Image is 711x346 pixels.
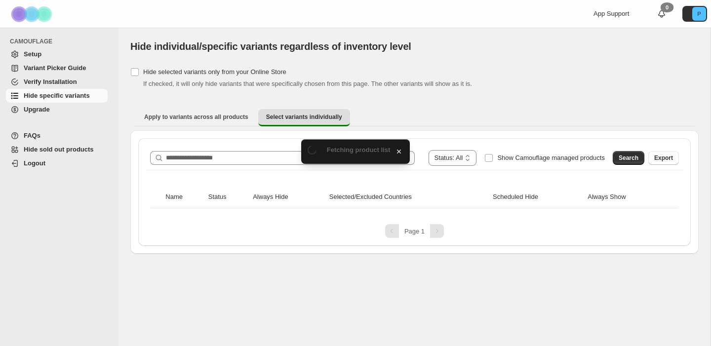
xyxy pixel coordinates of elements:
span: CAMOUFLAGE [10,38,112,45]
span: Apply to variants across all products [144,113,248,121]
button: Select variants individually [258,109,350,126]
span: Select variants individually [266,113,342,121]
span: Hide selected variants only from your Online Store [143,68,286,76]
a: Upgrade [6,103,108,116]
span: Page 1 [404,228,425,235]
a: Verify Installation [6,75,108,89]
a: Setup [6,47,108,61]
span: Upgrade [24,106,50,113]
th: Scheduled Hide [490,186,585,208]
img: Camouflage [8,0,57,28]
span: Show Camouflage managed products [497,154,605,161]
span: Avatar with initials P [692,7,706,21]
div: Select variants individually [130,130,699,254]
nav: Pagination [146,224,683,238]
button: Avatar with initials P [682,6,707,22]
th: Name [162,186,205,208]
th: Selected/Excluded Countries [326,186,490,208]
span: Hide sold out products [24,146,94,153]
button: Apply to variants across all products [136,109,256,125]
th: Always Show [585,186,666,208]
a: Variant Picker Guide [6,61,108,75]
span: Search [619,154,638,162]
button: Export [648,151,679,165]
a: Hide sold out products [6,143,108,156]
span: FAQs [24,132,40,139]
text: P [697,11,701,17]
span: Verify Installation [24,78,77,85]
span: Variant Picker Guide [24,64,86,72]
a: FAQs [6,129,108,143]
a: 0 [657,9,667,19]
span: Setup [24,50,41,58]
span: Logout [24,159,45,167]
a: Hide specific variants [6,89,108,103]
th: Status [205,186,250,208]
span: Export [654,154,673,162]
span: Fetching product list [327,146,391,154]
span: App Support [593,10,629,17]
div: 0 [661,2,673,12]
a: Logout [6,156,108,170]
span: Hide specific variants [24,92,90,99]
span: If checked, it will only hide variants that were specifically chosen from this page. The other va... [143,80,472,87]
th: Always Hide [250,186,326,208]
button: Search [613,151,644,165]
span: Hide individual/specific variants regardless of inventory level [130,41,411,52]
